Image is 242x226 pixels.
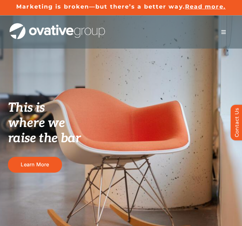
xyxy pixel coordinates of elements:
span: This is [8,100,45,116]
a: OG_Full_horizontal_WHT [10,23,105,29]
a: Learn More [8,157,62,172]
nav: Menu [215,26,232,38]
span: where we raise the bar [8,116,81,146]
a: Marketing is broken—but there’s a better way. [16,3,185,10]
a: Read more. [185,3,226,10]
span: Learn More [21,162,49,168]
